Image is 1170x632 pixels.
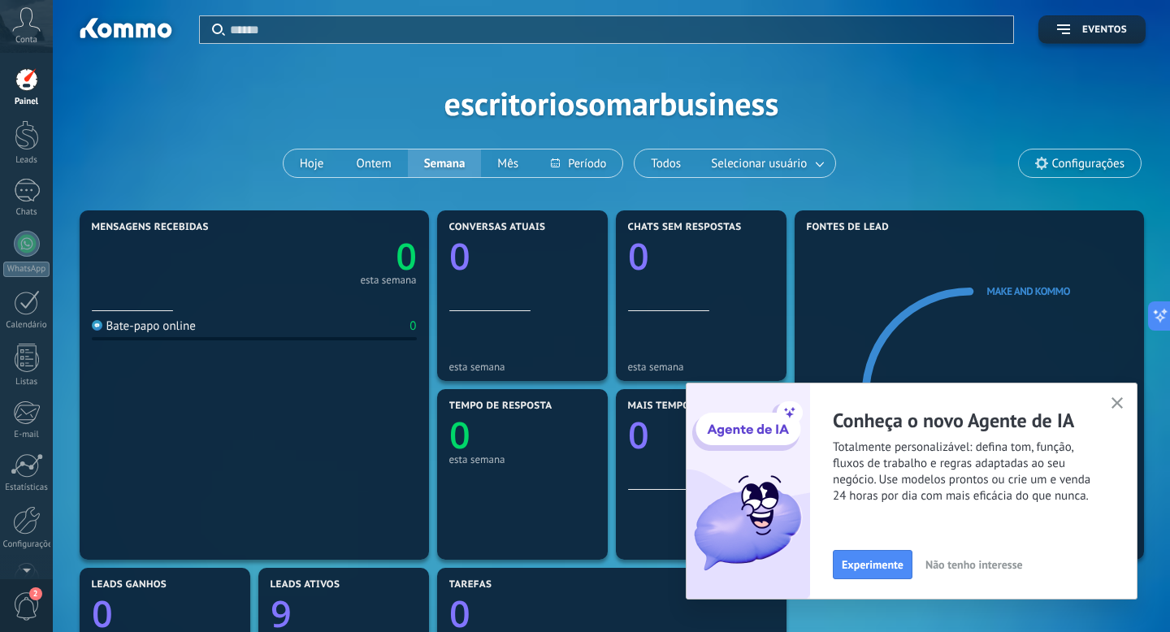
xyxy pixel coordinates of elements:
span: Totalmente personalizável: defina tom, função, fluxos de trabalho e regras adaptadas ao seu negóc... [833,439,1137,504]
button: Não tenho interesse [918,552,1030,577]
span: Leads ativos [271,579,340,591]
span: Fontes de lead [807,222,890,233]
span: Configurações [1052,157,1124,171]
button: Eventos [1038,15,1146,44]
span: Leads ganhos [92,579,167,591]
span: Experimente [842,559,903,570]
div: E-mail [3,430,50,440]
div: Calendário [3,320,50,331]
div: Listas [3,377,50,387]
div: esta semana [628,361,774,373]
img: ai_agent_activation_popup_PT.png [687,383,810,599]
h2: Conheça o novo Agente de IA [833,408,1137,433]
button: Todos [635,149,697,177]
text: 0 [396,232,417,281]
div: Estatísticas [3,483,50,493]
a: 0 [254,232,417,281]
div: Bate-papo online [92,318,196,334]
span: Mensagens recebidas [92,222,209,233]
div: WhatsApp [3,262,50,277]
text: 0 [449,410,470,460]
div: 0 [409,318,416,334]
div: esta semana [449,453,596,465]
span: Tempo de resposta [449,400,552,412]
div: Chats [3,207,50,218]
button: Mês [481,149,535,177]
button: Hoje [284,149,340,177]
button: Semana [408,149,482,177]
span: Eventos [1082,24,1127,36]
button: Selecionar usuário [697,149,835,177]
img: Bate-papo online [92,320,102,331]
span: Selecionar usuário [708,153,810,175]
text: 0 [628,410,649,460]
span: Chats sem respostas [628,222,742,233]
div: esta semana [449,361,596,373]
span: Não tenho interesse [925,559,1023,570]
div: Configurações [3,539,50,550]
span: Conta [15,35,37,45]
div: esta semana [360,276,416,284]
button: Período [535,149,622,177]
span: Conversas atuais [449,222,546,233]
span: 2 [29,587,42,600]
text: 0 [628,232,649,281]
text: 0 [449,232,470,281]
span: Tarefas [449,579,492,591]
button: Experimente [833,550,912,579]
span: Mais tempo esperando [628,400,752,412]
div: Painel [3,97,50,107]
div: Leads [3,155,50,166]
a: Make and Kommo [987,284,1070,298]
button: Ontem [340,149,407,177]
